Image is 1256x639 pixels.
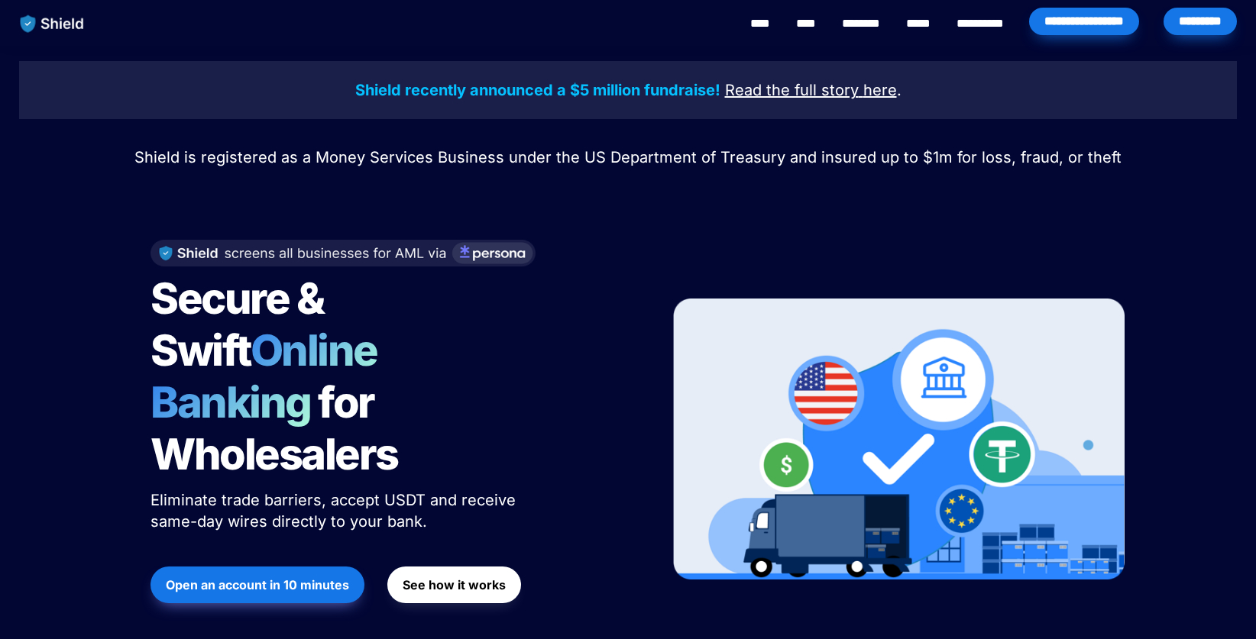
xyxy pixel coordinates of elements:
span: Secure & Swift [151,273,331,376]
button: See how it works [387,566,521,603]
strong: Shield recently announced a $5 million fundraise! [355,81,720,99]
strong: Open an account in 10 minutes [166,577,349,592]
u: here [863,81,897,99]
u: Read the full story [725,81,859,99]
a: Read the full story [725,83,859,98]
span: . [897,81,902,99]
img: website logo [13,8,92,40]
a: here [863,83,897,98]
span: Eliminate trade barriers, accept USDT and receive same-day wires directly to your bank. [151,491,520,531]
span: Online Banking [151,324,393,428]
button: Open an account in 10 minutes [151,566,364,603]
span: Shield is registered as a Money Services Business under the US Department of Treasury and insured... [134,148,1122,166]
span: for Wholesalers [151,376,398,480]
strong: See how it works [403,577,506,592]
a: Open an account in 10 minutes [151,559,364,611]
a: See how it works [387,559,521,611]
